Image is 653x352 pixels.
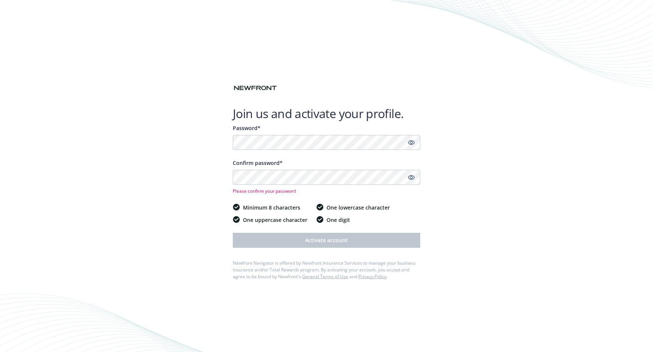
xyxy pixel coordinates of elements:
a: Show password [407,173,416,182]
input: Enter a unique password... [233,135,420,150]
span: Confirm password* [233,159,283,166]
span: Minimum 8 characters [243,204,300,211]
span: Activate account [305,237,348,244]
button: Activate account [233,233,420,248]
a: Show password [407,138,416,147]
span: One digit [326,216,350,224]
a: Privacy Policy [358,273,386,280]
img: Newfront logo [233,84,278,92]
span: Please confirm your password [233,188,420,194]
div: Newfront Navigator is offered by Newfront Insurance Services to manage your business insurance an... [233,260,420,280]
h1: Join us and activate your profile. [233,106,420,121]
span: One lowercase character [326,204,390,211]
span: Password* [233,124,261,132]
input: Confirm your unique password... [233,170,420,185]
span: One uppercase character [243,216,307,224]
a: General Terms of Use [302,273,348,280]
